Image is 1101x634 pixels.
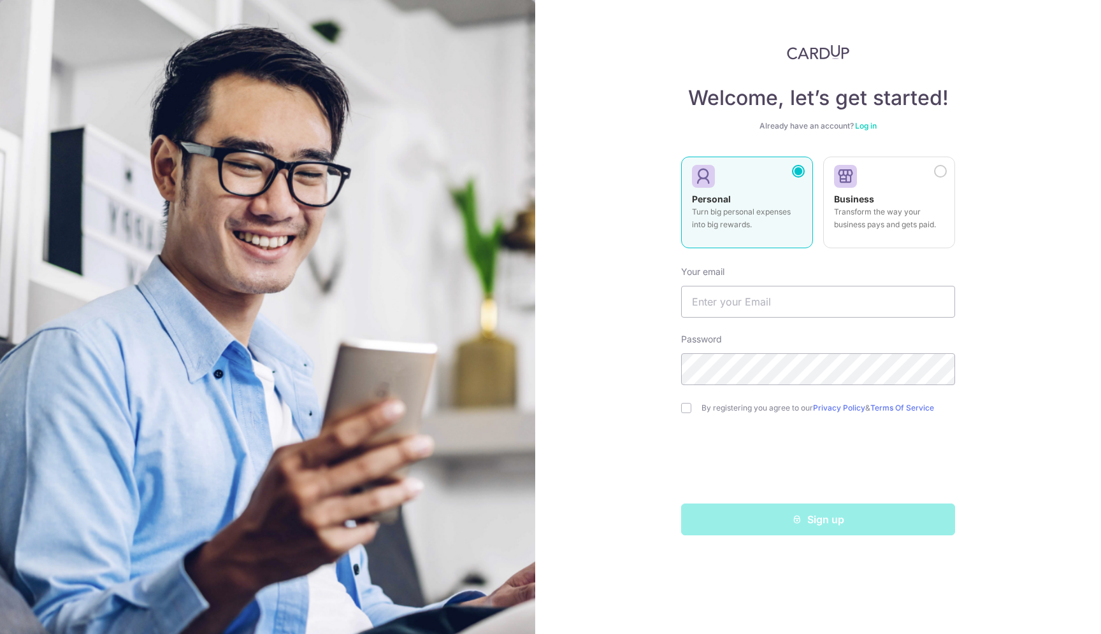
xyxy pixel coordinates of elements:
p: Transform the way your business pays and gets paid. [834,206,944,231]
a: Business Transform the way your business pays and gets paid. [823,157,955,256]
label: Your email [681,265,724,278]
a: Privacy Policy [813,403,865,412]
h4: Welcome, let’s get started! [681,85,955,111]
img: CardUp Logo [787,45,849,60]
iframe: reCAPTCHA [721,439,915,488]
a: Personal Turn big personal expenses into big rewards. [681,157,813,256]
label: By registering you agree to our & [702,403,955,413]
input: Enter your Email [681,286,955,318]
label: Password [681,333,722,346]
a: Terms Of Service [870,403,934,412]
div: Already have an account? [681,121,955,131]
p: Turn big personal expenses into big rewards. [692,206,802,231]
a: Log in [855,121,877,130]
strong: Personal [692,194,731,204]
strong: Business [834,194,874,204]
